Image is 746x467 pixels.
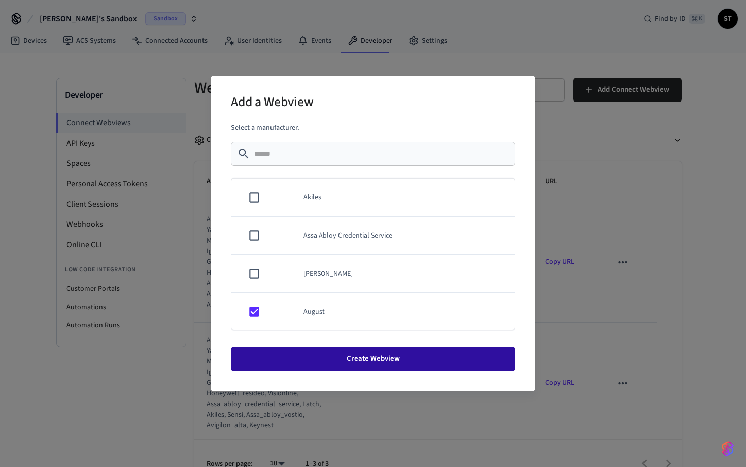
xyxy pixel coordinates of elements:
td: August [291,293,515,331]
td: Assa Abloy Credential Service [291,217,515,255]
h2: Add a Webview [231,88,314,119]
p: Select a manufacturer. [231,123,515,134]
td: [PERSON_NAME] [291,255,515,293]
td: Akiles [291,179,515,217]
button: Create Webview [231,347,515,371]
img: SeamLogoGradient.69752ec5.svg [722,441,734,457]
